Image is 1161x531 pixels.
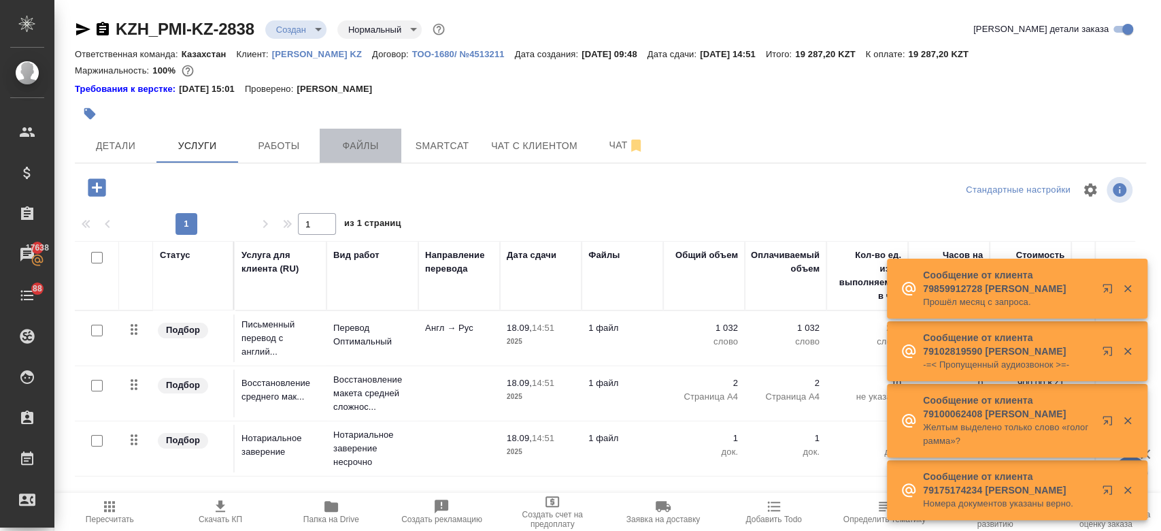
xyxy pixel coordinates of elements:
a: 88 [3,278,51,312]
span: Детали [83,138,148,155]
p: Сообщение от клиента 79175174234 [PERSON_NAME] [923,470,1093,497]
p: Подбор [166,379,200,392]
span: Smartcat [409,138,475,155]
p: Подбор [166,434,200,447]
p: Ответственная команда: [75,49,182,59]
p: [DATE] 09:48 [582,49,647,59]
p: 14:51 [532,433,554,443]
a: KZH_PMI-KZ-2838 [116,20,254,38]
p: 1 файл [588,321,656,335]
button: Закрыть [1113,415,1141,427]
p: 19 287,20 KZT [908,49,979,59]
span: 88 [24,282,50,295]
div: Направление перевода [425,248,493,276]
span: Заявка на доставку [626,515,700,524]
button: Закрыть [1113,345,1141,357]
p: Восстановление макета средней сложнос... [333,373,411,414]
p: Сообщение от клиента 79859912728 [PERSON_NAME] [923,268,1093,295]
p: Сообщение от клиента 79100062408 [PERSON_NAME] [923,393,1093,421]
span: Создать рекламацию [401,515,482,524]
span: Услуги [165,138,230,155]
p: 2025 [507,335,575,349]
p: док. [833,445,901,459]
div: split button [962,180,1074,201]
p: не указано [833,390,901,404]
button: Открыть в новой вкладке [1094,477,1126,509]
p: Подбор [166,323,200,337]
div: Скидка / наценка [1078,248,1146,276]
p: 2 [752,376,820,390]
button: 0.00 KZT; [179,62,197,80]
p: 2 [670,376,738,390]
p: 19 287,20 KZT [795,49,866,59]
p: Страница А4 [752,390,820,404]
span: Чат [594,137,659,154]
p: 1 032 [670,321,738,335]
p: [DATE] 14:51 [700,49,766,59]
button: Открыть в новой вкладке [1094,338,1126,370]
p: 1 [752,432,820,445]
p: Желтым выделено только слово «голограмма»? [923,421,1093,448]
button: Закрыть [1113,484,1141,496]
div: Создан [337,20,422,39]
p: -=< Пропущенный аудиозвонок >=- [923,358,1093,372]
p: слово [670,335,738,349]
p: Маржинальность: [75,65,152,76]
p: 2025 [507,445,575,459]
button: Добавить услугу [78,174,116,202]
p: 10 [833,376,901,390]
div: Статус [160,248,190,262]
p: Дата создания: [515,49,582,59]
button: Папка на Drive [275,493,386,531]
button: Заявка на доставку [608,493,719,531]
p: 18.09, [507,323,532,333]
p: Дата сдачи: [647,49,700,59]
p: ТОО-1680/ №4513211 [412,49,515,59]
p: слово [833,335,901,349]
span: 17638 [18,241,57,255]
span: Работы [246,138,312,155]
p: 14:51 [532,378,554,388]
p: Страница А4 [670,390,738,404]
button: Открыть в новой вкладке [1094,275,1126,308]
p: Казахстан [182,49,237,59]
p: 18.09, [507,433,532,443]
p: Клиент: [236,49,271,59]
span: Определить тематику [843,515,926,524]
p: док. [670,445,738,459]
button: Пересчитать [54,493,165,531]
div: Услуга для клиента (RU) [241,248,320,276]
div: Общий объем [675,248,738,262]
div: Кол-во ед. изм., выполняемое в час [833,248,901,303]
p: 100% [152,65,179,76]
button: Скопировать ссылку для ЯМессенджера [75,21,91,37]
span: Посмотреть информацию [1107,177,1135,203]
button: Скопировать ссылку [95,21,111,37]
a: ТОО-1680/ №4513211 [412,48,515,59]
span: Пересчитать [86,515,134,524]
button: Доп статусы указывают на важность/срочность заказа [430,20,448,38]
p: Сообщение от клиента 79102819590 [PERSON_NAME] [923,331,1093,358]
p: Письменный перевод с англий... [241,318,320,359]
button: Добавить тэг [75,99,105,129]
a: [PERSON_NAME] KZ [272,48,372,59]
p: Англ → Рус [425,321,493,335]
span: [PERSON_NAME] детали заказа [973,22,1109,36]
span: Чат с клиентом [491,138,577,155]
div: Файлы [588,248,620,262]
div: Дата сдачи [507,248,556,262]
a: 17638 [3,238,51,272]
button: Добавить Todo [718,493,829,531]
button: Закрыть [1113,283,1141,295]
span: Настроить таблицу [1074,174,1107,206]
button: Создать рекламацию [386,493,497,531]
p: Номера документов указаны верно. [923,497,1093,511]
p: Нотариальное заверение [241,432,320,459]
p: 18.09, [507,378,532,388]
div: Нажми, чтобы открыть папку с инструкцией [75,82,179,96]
button: Создать счет на предоплату [497,493,608,531]
div: Вид работ [333,248,380,262]
p: Перевод Оптимальный [333,321,411,349]
button: Нормальный [344,24,405,35]
button: Создан [272,24,310,35]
